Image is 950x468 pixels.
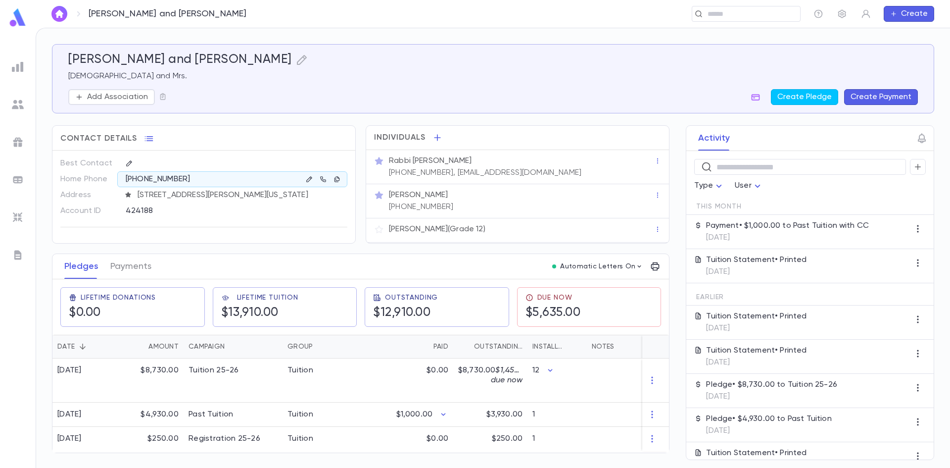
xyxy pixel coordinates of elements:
div: Outstanding [453,335,527,359]
p: Pledge • $4,930.00 to Past Tuition [706,414,831,424]
p: Add Association [87,92,148,102]
p: [DATE] [706,392,837,402]
div: Date [52,335,119,359]
img: home_white.a664292cf8c1dea59945f0da9f25487c.svg [53,10,65,18]
button: Pledges [64,254,98,279]
div: $8,730.00 [119,359,184,403]
p: Account ID [60,203,117,219]
p: [DATE] [706,267,807,277]
p: Payment • $1,000.00 to Past Tuition with CC [706,221,869,231]
h5: $0.00 [69,306,101,320]
div: [DATE] [57,365,82,375]
p: [PHONE_NUMBER] [126,174,190,184]
p: Pledge • $8,730.00 to Tuition 25-26 [706,380,837,390]
p: $0.00 [427,365,448,375]
h5: $12,910.00 [373,306,430,320]
button: Sort [225,339,240,355]
p: [DEMOGRAPHIC_DATA] and Mrs. [68,71,918,81]
div: Installments [532,335,566,359]
div: Type [694,176,725,196]
div: Tuition [287,365,313,375]
img: reports_grey.c525e4749d1bce6a11f5fe2a8de1b229.svg [12,61,24,73]
div: Amount [119,335,184,359]
div: $4,930.00 [119,403,184,427]
div: [DATE] [57,410,82,419]
div: Paid [433,335,448,359]
p: Tuition Statement • Printed [706,448,807,458]
button: Sort [133,339,148,355]
button: Sort [313,339,329,355]
p: [PERSON_NAME] [389,190,448,200]
button: Sort [75,339,91,355]
span: [STREET_ADDRESS][PERSON_NAME][US_STATE] [134,190,348,200]
div: Campaign [189,335,225,359]
p: Tuition Statement • Printed [706,346,807,356]
button: Sort [458,339,474,355]
button: Payments [110,254,151,279]
div: Installments [527,335,587,359]
p: $1,000.00 [396,410,432,419]
div: User [735,176,763,196]
span: Outstanding [385,294,438,302]
div: $250.00 [119,427,184,451]
button: Automatic Letters On [548,260,647,273]
p: Home Phone [60,171,117,187]
img: imports_grey.530a8a0e642e233f2baf0ef88e8c9fcb.svg [12,211,24,223]
div: Tuition [287,434,313,444]
span: Type [694,182,713,190]
p: [PERSON_NAME] and [PERSON_NAME] [89,8,247,19]
div: Paid [357,335,453,359]
span: Individuals [374,133,426,143]
span: $1,455.00 due now [491,366,531,384]
p: Best Contact [60,156,117,171]
button: Create Payment [844,89,918,105]
span: Lifetime Donations [81,294,156,302]
button: Create [884,6,934,22]
span: This Month [696,203,741,210]
p: [PHONE_NUMBER] [389,202,453,212]
img: campaigns_grey.99e729a5f7ee94e3726e6486bddda8f1.svg [12,136,24,148]
div: 1 [527,427,587,451]
span: Contact Details [60,134,137,144]
p: $250.00 [492,434,522,444]
p: $0.00 [427,434,448,444]
div: [DATE] [57,434,82,444]
div: 424188 [126,203,298,218]
h5: [PERSON_NAME] and [PERSON_NAME] [68,52,292,67]
p: [DATE] [706,323,807,333]
div: Tuition 25-26 [189,365,239,375]
div: Group [283,335,357,359]
div: Notes [592,335,614,359]
span: Due Now [537,294,572,302]
p: [PHONE_NUMBER], [EMAIL_ADDRESS][DOMAIN_NAME] [389,168,581,178]
p: 12 [532,365,539,375]
p: $3,930.00 [486,410,522,419]
span: User [735,182,752,190]
div: Group [287,335,313,359]
p: Rabbi [PERSON_NAME] [389,156,472,166]
button: Activity [698,126,730,151]
div: Past Tuition [189,410,233,419]
div: Tuition [287,410,313,419]
span: Earlier [696,293,724,301]
div: Date [57,335,75,359]
p: Automatic Letters On [560,262,635,270]
p: Tuition Statement • Printed [706,312,807,321]
img: logo [8,8,28,27]
p: [PERSON_NAME] (Grade 12) [389,224,485,234]
div: Outstanding [474,335,522,359]
img: students_grey.60c7aba0da46da39d6d829b817ac14fc.svg [12,99,24,110]
p: [DATE] [706,233,869,243]
p: [DATE] [706,426,831,436]
h5: $13,910.00 [221,306,279,320]
div: Notes [587,335,711,359]
img: letters_grey.7941b92b52307dd3b8a917253454ce1c.svg [12,249,24,261]
p: [DATE] [706,358,807,367]
button: Sort [418,339,433,355]
p: Tuition Statement • Printed [706,255,807,265]
button: Sort [566,339,582,355]
img: batches_grey.339ca447c9d9533ef1741baa751efc33.svg [12,174,24,186]
span: Lifetime Tuition [237,294,298,302]
button: Create Pledge [771,89,838,105]
div: Campaign [184,335,283,359]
